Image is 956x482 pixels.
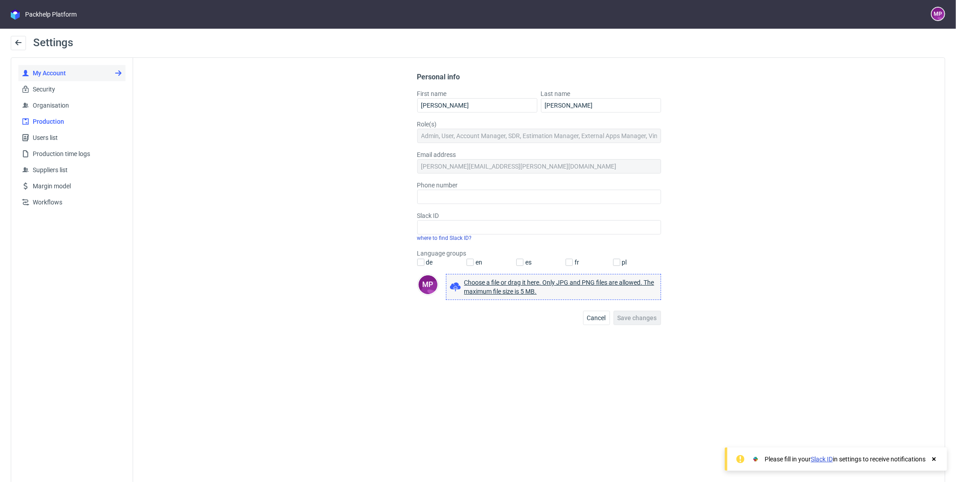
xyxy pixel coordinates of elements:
[417,120,661,129] label: Role(s)
[18,81,125,97] a: Security
[29,133,122,142] span: Users list
[18,162,125,178] a: Suppliers list
[417,249,661,258] label: Language groups
[29,117,122,126] span: Production
[18,146,125,162] a: Production time logs
[29,165,122,174] span: Suppliers list
[29,198,122,207] span: Workflows
[11,9,77,20] a: Packhelp Platform
[417,98,537,113] input: Type here...
[417,89,537,98] label: First name
[18,130,125,146] a: Users list
[33,36,73,49] span: Settings
[29,85,122,94] span: Security
[417,150,661,159] label: Email address
[811,456,833,463] a: Slack ID
[29,182,122,191] span: Margin model
[541,98,661,113] input: Type here...
[417,72,661,82] div: Personal info
[620,258,627,267] label: pl
[474,258,482,267] label: en
[18,65,125,81] a: My Account
[587,315,606,321] span: Cancel
[751,455,760,464] img: Slack
[25,10,77,19] div: Packhelp Platform
[523,258,532,267] label: es
[417,211,661,220] label: Slack ID
[18,97,125,113] a: Organisation
[29,101,122,110] span: Organisation
[541,89,661,98] label: Last name
[573,258,579,267] label: fr
[419,275,437,294] figcaption: MP
[424,258,433,267] label: de
[18,113,125,130] a: Production
[583,311,610,325] button: Cancel
[18,178,125,194] a: Margin model
[417,181,661,190] label: Phone number
[18,194,125,210] a: Workflows
[765,455,926,464] div: Please fill in your in settings to receive notifications
[29,69,122,78] span: My Account
[932,8,944,20] figcaption: MP
[464,278,657,296] span: Choose a file or drag it here. Only JPG and PNG files are allowed. The maximum file size is 5 MB.
[417,235,472,241] a: where to find Slack ID?
[29,149,122,158] span: Production time logs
